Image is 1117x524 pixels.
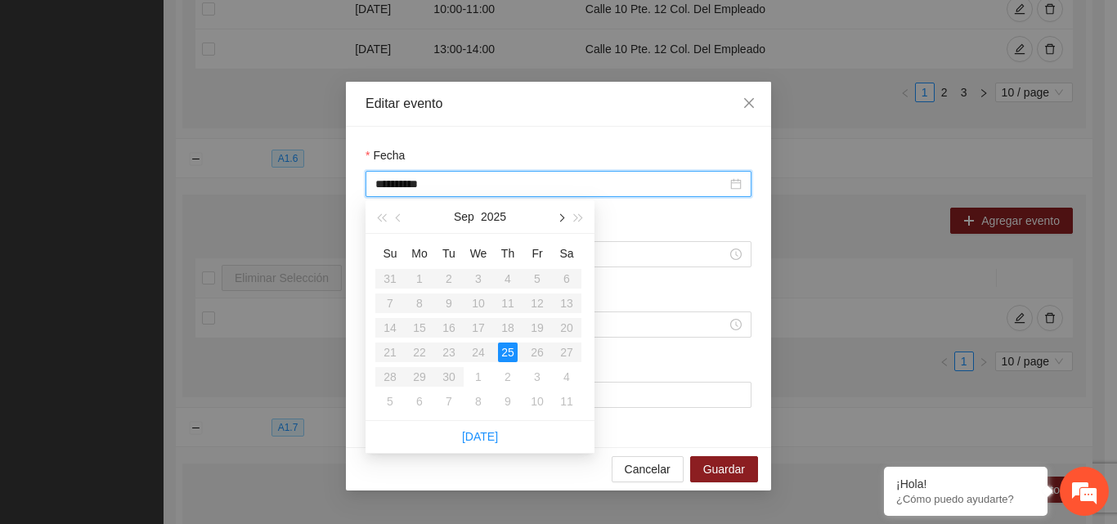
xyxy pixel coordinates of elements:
div: 4 [557,367,576,387]
div: Minimizar ventana de chat en vivo [268,8,307,47]
td: 2025-10-01 [464,365,493,389]
td: 2025-10-11 [552,389,581,414]
td: 2025-10-05 [375,389,405,414]
td: 2025-10-10 [523,389,552,414]
th: Su [375,240,405,266]
label: Fecha [366,146,405,164]
span: No hay ninguna conversación en curso [41,194,279,360]
div: 6 [410,392,429,411]
th: Sa [552,240,581,266]
td: 2025-10-03 [523,365,552,389]
td: 2025-10-09 [493,389,523,414]
div: 11 [557,392,576,411]
th: We [464,240,493,266]
td: 2025-10-07 [434,389,464,414]
div: 9 [498,392,518,411]
button: 2025 [481,200,506,233]
div: 5 [380,392,400,411]
td: 2025-10-04 [552,365,581,389]
th: Fr [523,240,552,266]
button: Close [727,82,771,126]
div: 1 [469,367,488,387]
div: 2 [498,367,518,387]
div: Editar evento [366,95,751,113]
div: 10 [527,392,547,411]
td: 2025-10-08 [464,389,493,414]
button: Sep [454,200,474,233]
div: Chatear ahora [88,384,232,415]
div: 8 [469,392,488,411]
th: Th [493,240,523,266]
div: ¡Hola! [896,477,1035,490]
button: Cancelar [612,456,684,482]
th: Mo [405,240,434,266]
span: Cancelar [625,460,671,478]
button: Guardar [690,456,758,482]
div: Conversaciones [85,84,275,105]
span: close [742,96,756,110]
td: 2025-10-02 [493,365,523,389]
div: 3 [527,367,547,387]
p: ¿Cómo puedo ayudarte? [896,493,1035,505]
span: Guardar [703,460,745,478]
td: 2025-10-06 [405,389,434,414]
th: Tu [434,240,464,266]
input: Fecha [375,175,727,193]
a: [DATE] [462,430,498,443]
div: 7 [439,392,459,411]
